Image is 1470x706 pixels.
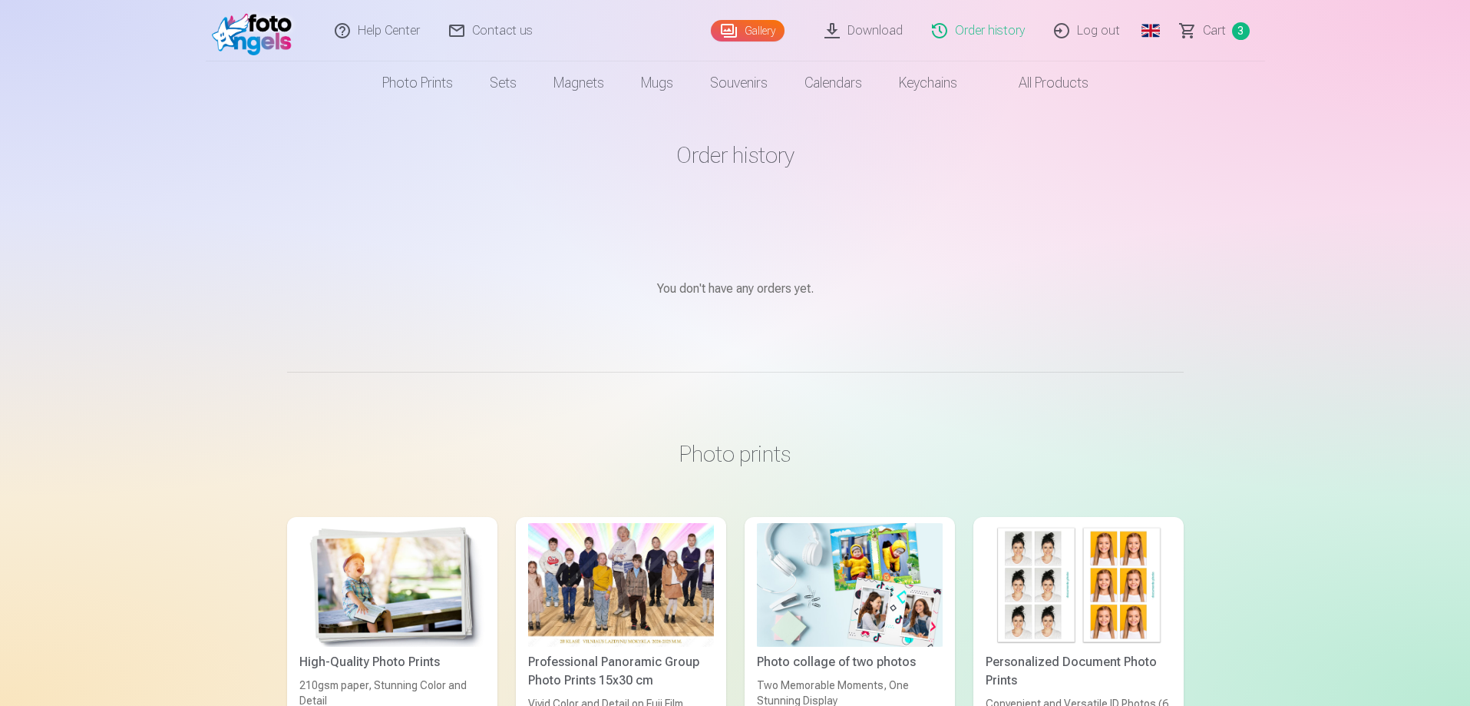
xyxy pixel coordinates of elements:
[471,61,535,104] a: Sets
[986,523,1171,647] img: Personalized Document Photo Prints
[751,653,949,671] div: Photo collage of two photos
[364,61,471,104] a: Photo prints
[287,280,1184,298] p: You don't have any orders yet.
[287,141,1184,169] h1: Order history
[692,61,786,104] a: Souvenirs
[979,653,1178,690] div: Personalized Document Photo Prints
[1232,22,1250,40] span: 3
[212,6,300,55] img: /fa5
[299,523,485,647] img: High-Quality Photo Prints
[623,61,692,104] a: Mugs
[976,61,1107,104] a: All products
[1203,22,1226,40] span: Сart
[880,61,976,104] a: Keychains
[535,61,623,104] a: Magnets
[711,20,785,41] a: Gallery
[299,440,1171,468] h3: Photo prints
[293,653,491,671] div: High-Quality Photo Prints
[786,61,880,104] a: Calendars
[522,653,720,690] div: Professional Panoramic Group Photo Prints 15x30 cm
[757,523,943,647] img: Photo collage of two photos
